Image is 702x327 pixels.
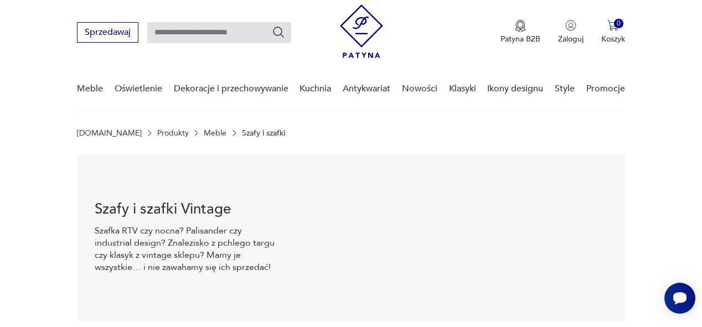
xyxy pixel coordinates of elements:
a: Ikony designu [487,68,543,110]
p: Zaloguj [558,34,584,44]
a: Produkty [157,129,189,137]
a: Kuchnia [300,68,331,110]
a: Oświetlenie [115,68,162,110]
a: Sprzedawaj [77,29,138,37]
a: Klasyki [449,68,476,110]
img: Ikona koszyka [607,20,618,31]
a: Nowości [402,68,437,110]
button: 0Koszyk [601,20,625,44]
h1: Szafy i szafki Vintage [95,203,278,216]
a: Style [555,68,575,110]
a: Meble [77,68,103,110]
img: Ikona medalu [515,20,526,32]
p: Patyna B2B [500,34,540,44]
button: Sprzedawaj [77,22,138,43]
button: Zaloguj [558,20,584,44]
p: Koszyk [601,34,625,44]
img: Ikonka użytkownika [565,20,576,31]
a: Promocje [586,68,625,110]
a: Meble [204,129,226,137]
div: 0 [614,19,623,28]
a: Ikona medaluPatyna B2B [500,20,540,44]
a: Antykwariat [343,68,390,110]
button: Szukaj [272,25,285,39]
button: Patyna B2B [500,20,540,44]
img: Patyna - sklep z meblami i dekoracjami vintage [340,4,383,58]
p: Szafy i szafki [242,129,285,137]
a: [DOMAIN_NAME] [77,129,142,137]
a: Dekoracje i przechowywanie [174,68,288,110]
p: Szafka RTV czy nocna? Palisander czy industrial design? Znalezisko z pchlego targu czy klasyk z v... [95,225,278,273]
iframe: Smartsupp widget button [664,283,695,314]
